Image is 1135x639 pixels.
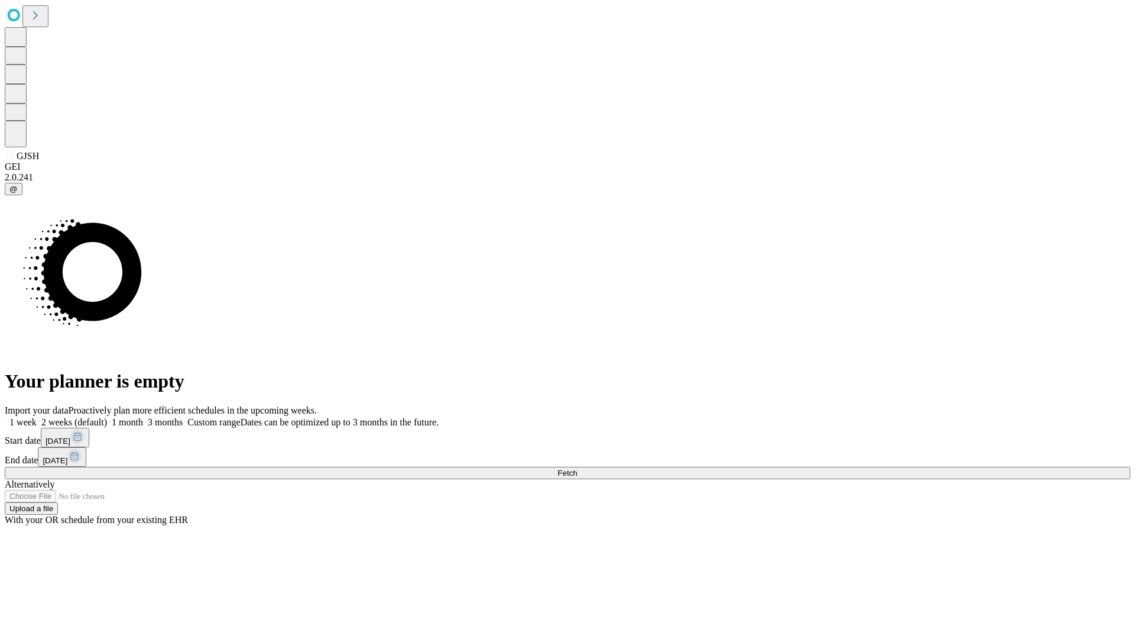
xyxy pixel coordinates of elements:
span: Fetch [557,469,577,477]
span: Custom range [187,417,240,427]
span: Dates can be optimized up to 3 months in the future. [241,417,439,427]
div: 2.0.241 [5,172,1130,183]
span: [DATE] [43,456,67,465]
button: Fetch [5,467,1130,479]
span: With your OR schedule from your existing EHR [5,515,188,525]
span: Import your data [5,405,69,415]
span: 2 weeks (default) [41,417,107,427]
span: @ [9,185,18,193]
span: Alternatively [5,479,54,489]
div: GEI [5,162,1130,172]
h1: Your planner is empty [5,370,1130,392]
button: Upload a file [5,502,58,515]
div: Start date [5,428,1130,447]
button: [DATE] [41,428,89,447]
span: [DATE] [46,437,70,446]
span: 1 month [112,417,143,427]
button: [DATE] [38,447,86,467]
span: 1 week [9,417,37,427]
span: Proactively plan more efficient schedules in the upcoming weeks. [69,405,317,415]
span: GJSH [17,151,39,161]
button: @ [5,183,22,195]
span: 3 months [148,417,183,427]
div: End date [5,447,1130,467]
